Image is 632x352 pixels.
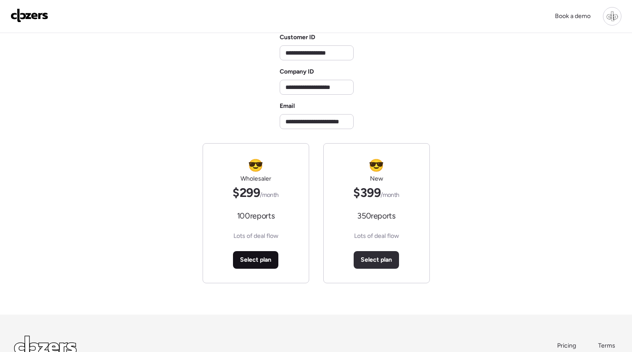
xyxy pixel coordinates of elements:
[280,102,295,110] label: Email
[280,33,315,41] label: Customer ID
[353,185,399,200] span: $399
[361,256,392,264] span: Select plan
[557,342,576,349] span: Pricing
[260,191,279,199] span: /month
[369,158,384,173] span: 😎
[357,211,395,221] span: 350 reports
[11,8,48,22] img: Logo
[233,185,278,200] span: $299
[237,211,274,221] span: 100 reports
[598,341,618,350] a: Terms
[248,158,263,173] span: 😎
[370,174,383,183] h2: New
[354,232,399,241] span: Lots of deal flow
[233,232,278,241] span: Lots of deal flow
[381,191,399,199] span: /month
[555,12,591,20] span: Book a demo
[557,341,577,350] a: Pricing
[280,68,314,75] label: Company ID
[240,174,271,183] h2: Wholesaler
[240,256,271,264] span: Select plan
[598,342,615,349] span: Terms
